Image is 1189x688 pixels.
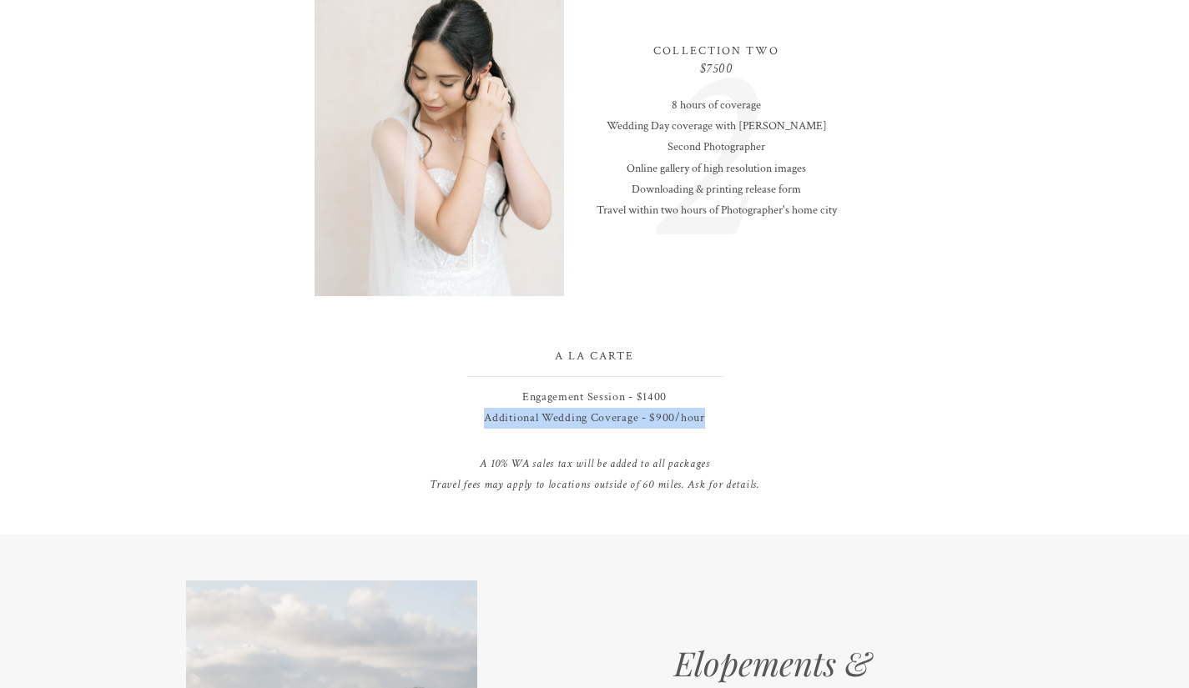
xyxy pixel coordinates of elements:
[575,41,859,64] p: COLLECTION TWO
[441,387,748,431] p: Engagement Session - $1400 Additional Wedding Coverage - $900/hour
[598,9,813,234] h2: 2
[453,346,737,369] p: A LA CARTE
[575,95,859,255] p: 8 hours of coverage Wedding Day coverage with [PERSON_NAME] Second Photographer Online gallery of...
[341,454,849,540] p: A 10% WA sales tax will be added to all packages Travel fees may apply to locations outside of 60...
[634,58,799,82] p: $7500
